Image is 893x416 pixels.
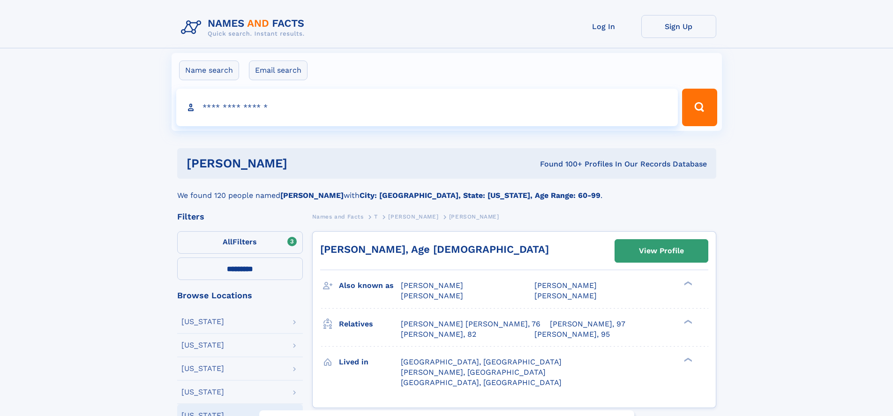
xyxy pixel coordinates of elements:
[641,15,716,38] a: Sign Up
[339,278,401,294] h3: Also known as
[176,89,678,126] input: search input
[177,15,312,40] img: Logo Names and Facts
[534,281,597,290] span: [PERSON_NAME]
[401,378,562,387] span: [GEOGRAPHIC_DATA], [GEOGRAPHIC_DATA]
[566,15,641,38] a: Log In
[615,240,708,262] a: View Profile
[374,213,378,220] span: T
[339,354,401,370] h3: Lived in
[280,191,344,200] b: [PERSON_NAME]
[177,179,716,201] div: We found 120 people named with .
[401,291,463,300] span: [PERSON_NAME]
[534,329,610,340] a: [PERSON_NAME], 95
[181,388,224,396] div: [US_STATE]
[179,61,239,80] label: Name search
[682,280,693,287] div: ❯
[312,211,364,222] a: Names and Facts
[401,357,562,366] span: [GEOGRAPHIC_DATA], [GEOGRAPHIC_DATA]
[401,281,463,290] span: [PERSON_NAME]
[181,341,224,349] div: [US_STATE]
[401,329,476,340] a: [PERSON_NAME], 82
[682,318,693,325] div: ❯
[223,237,233,246] span: All
[181,318,224,325] div: [US_STATE]
[534,291,597,300] span: [PERSON_NAME]
[177,231,303,254] label: Filters
[360,191,600,200] b: City: [GEOGRAPHIC_DATA], State: [US_STATE], Age Range: 60-99
[320,243,549,255] a: [PERSON_NAME], Age [DEMOGRAPHIC_DATA]
[682,89,717,126] button: Search Button
[449,213,499,220] span: [PERSON_NAME]
[339,316,401,332] h3: Relatives
[401,319,540,329] a: [PERSON_NAME] [PERSON_NAME], 76
[177,291,303,300] div: Browse Locations
[187,158,414,169] h1: [PERSON_NAME]
[550,319,625,329] a: [PERSON_NAME], 97
[177,212,303,221] div: Filters
[181,365,224,372] div: [US_STATE]
[639,240,684,262] div: View Profile
[682,356,693,363] div: ❯
[401,368,546,377] span: [PERSON_NAME], [GEOGRAPHIC_DATA]
[413,159,707,169] div: Found 100+ Profiles In Our Records Database
[388,211,438,222] a: [PERSON_NAME]
[249,61,308,80] label: Email search
[388,213,438,220] span: [PERSON_NAME]
[374,211,378,222] a: T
